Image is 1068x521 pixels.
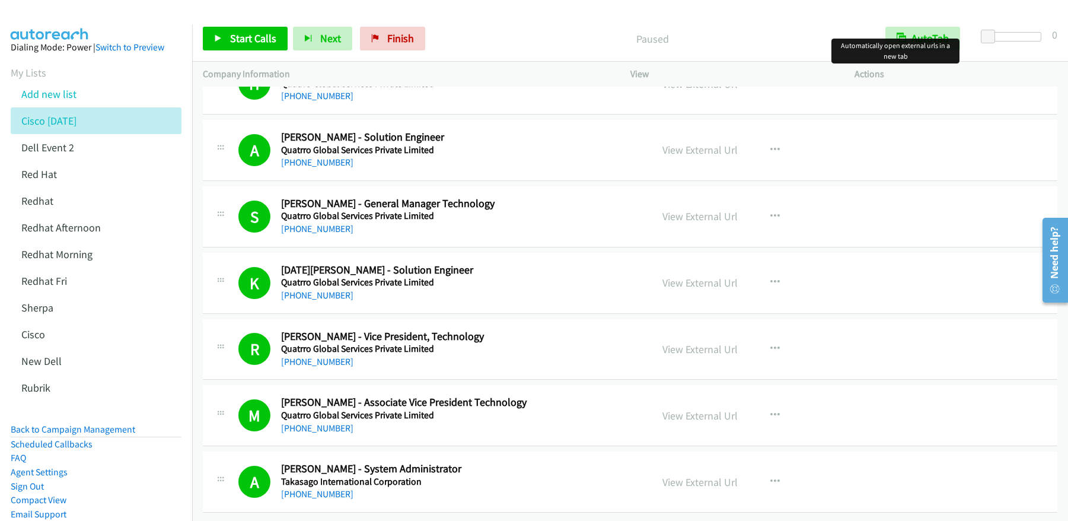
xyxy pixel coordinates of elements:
[238,134,270,166] div: The call has been completed
[281,144,636,156] h5: Quatrro Global Services Private Limited
[230,31,276,45] span: Start Calls
[441,31,864,47] p: Paused
[238,201,270,233] h1: S
[238,333,270,365] h1: R
[238,134,270,166] h1: A
[831,39,959,63] div: Automatically open external urls in a new tab
[238,399,270,431] h1: M
[11,66,46,80] a: My Lists
[281,210,636,222] h5: Quatrro Global Services Private Limited
[281,409,636,421] h5: Quatrro Global Services Private Limited
[987,32,1041,42] div: Delay between calls (in seconds)
[238,201,270,233] div: The call has been completed
[281,488,353,500] a: [PHONE_NUMBER]
[662,276,738,290] a: View External Url
[281,197,636,211] h2: [PERSON_NAME] - General Manager Technology
[21,167,57,181] a: Red Hat
[1034,213,1068,307] iframe: Resource Center
[281,223,353,234] a: [PHONE_NUMBER]
[662,409,738,422] a: View External Url
[885,27,960,50] button: AutoTab
[11,509,66,520] a: Email Support
[11,439,93,450] a: Scheduled Callbacks
[21,247,93,261] a: Redhat Morning
[281,330,636,344] h2: [PERSON_NAME] - Vice President, Technology
[855,67,1057,81] p: Actions
[21,141,74,154] a: Dell Event 2
[281,90,353,101] a: [PHONE_NUMBER]
[281,157,353,168] a: [PHONE_NUMBER]
[238,466,270,498] div: The call has been completed
[281,356,353,367] a: [PHONE_NUMBER]
[281,422,353,434] a: [PHONE_NUMBER]
[281,462,636,476] h2: [PERSON_NAME] - System Administrator
[21,221,101,234] a: Redhat Afternoon
[203,27,288,50] a: Start Calls
[360,27,425,50] a: Finish
[281,396,636,409] h2: [PERSON_NAME] - Associate Vice President Technology
[662,342,738,356] a: View External Url
[21,114,76,128] a: Cisco [DATE]
[281,290,353,301] a: [PHONE_NUMBER]
[21,274,67,288] a: Redhat Fri
[281,263,636,277] h2: [DATE][PERSON_NAME] - Solution Engineer
[11,452,26,463] a: FAQ
[21,87,76,101] a: Add new list
[21,301,53,314] a: Sherpa
[320,31,341,45] span: Next
[203,67,609,81] p: Company Information
[387,31,414,45] span: Finish
[630,67,833,81] p: View
[11,40,181,55] div: Dialing Mode: Power |
[238,267,270,299] div: The call has been completed
[293,27,352,50] button: Next
[11,481,44,492] a: Sign Out
[281,277,636,288] h5: Quatrro Global Services Private Limited
[662,209,738,223] a: View External Url
[11,466,68,478] a: Agent Settings
[238,333,270,365] div: The call has been completed
[238,399,270,431] div: The call has been completed
[281,131,636,144] h2: [PERSON_NAME] - Solution Engineer
[21,328,45,341] a: Cisco
[21,194,53,208] a: Redhat
[11,494,66,506] a: Compact View
[662,77,738,91] a: View External Url
[95,42,164,53] a: Switch to Preview
[281,476,636,488] h5: Takasago International Corporation
[1052,27,1057,43] div: 0
[238,466,270,498] h1: A
[662,143,738,157] a: View External Url
[21,354,62,368] a: New Dell
[281,343,636,355] h5: Quatrro Global Services Private Limited
[21,381,50,395] a: Rubrik
[238,267,270,299] h1: K
[11,424,135,435] a: Back to Campaign Management
[662,475,738,489] a: View External Url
